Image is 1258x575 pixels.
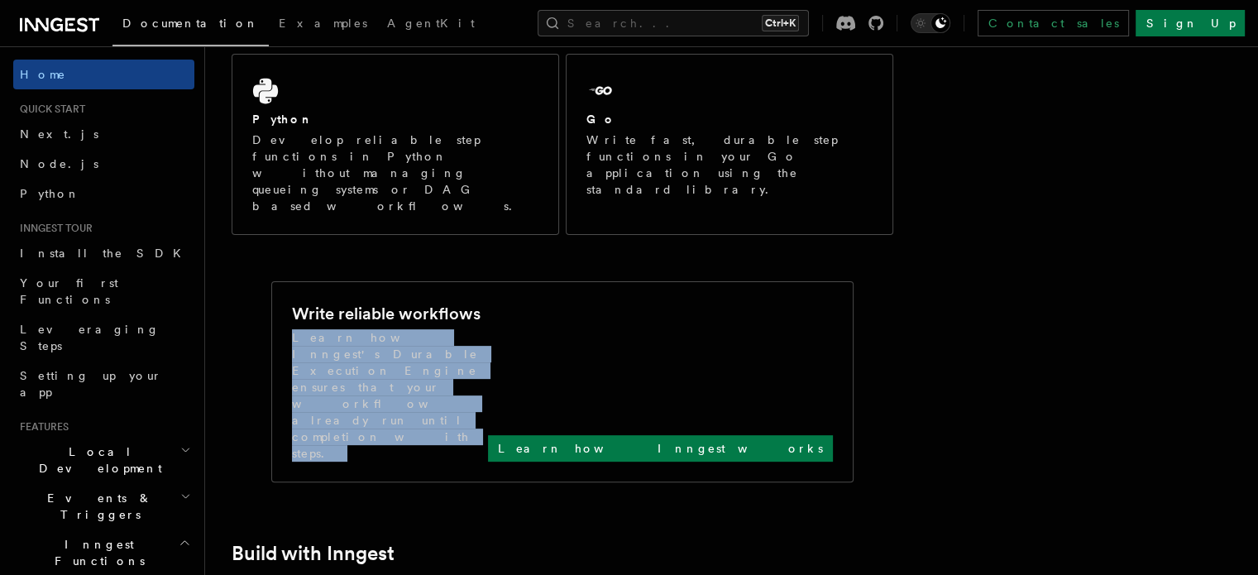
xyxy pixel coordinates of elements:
button: Events & Triggers [13,483,194,529]
a: PythonDevelop reliable step functions in Python without managing queueing systems or DAG based wo... [232,54,559,235]
span: Home [20,66,66,83]
p: Learn how Inngest works [498,440,823,457]
span: Quick start [13,103,85,116]
button: Search...Ctrl+K [538,10,809,36]
p: Write fast, durable step functions in your Go application using the standard library. [586,132,873,198]
span: Your first Functions [20,276,118,306]
span: Local Development [13,443,180,477]
a: Home [13,60,194,89]
span: Features [13,420,69,434]
a: Learn how Inngest works [488,435,833,462]
a: Leveraging Steps [13,314,194,361]
h2: Python [252,111,313,127]
span: Node.js [20,157,98,170]
span: Documentation [122,17,259,30]
span: Events & Triggers [13,490,180,523]
h2: Write reliable workflows [292,302,481,325]
a: Contact sales [978,10,1129,36]
a: Install the SDK [13,238,194,268]
a: Setting up your app [13,361,194,407]
span: Next.js [20,127,98,141]
p: Learn how Inngest's Durable Execution Engine ensures that your workflow already run until complet... [292,329,488,462]
span: Python [20,187,80,200]
span: AgentKit [387,17,475,30]
kbd: Ctrl+K [762,15,799,31]
span: Setting up your app [20,369,162,399]
a: Python [13,179,194,208]
span: Inngest Functions [13,536,179,569]
a: Next.js [13,119,194,149]
a: Examples [269,5,377,45]
a: AgentKit [377,5,485,45]
p: Develop reliable step functions in Python without managing queueing systems or DAG based workflows. [252,132,538,214]
span: Inngest tour [13,222,93,235]
a: GoWrite fast, durable step functions in your Go application using the standard library. [566,54,893,235]
a: Node.js [13,149,194,179]
a: Documentation [112,5,269,46]
a: Build with Inngest [232,542,395,565]
a: Sign Up [1136,10,1245,36]
span: Leveraging Steps [20,323,160,352]
button: Local Development [13,437,194,483]
span: Examples [279,17,367,30]
h2: Go [586,111,616,127]
button: Toggle dark mode [911,13,950,33]
span: Install the SDK [20,247,191,260]
a: Your first Functions [13,268,194,314]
